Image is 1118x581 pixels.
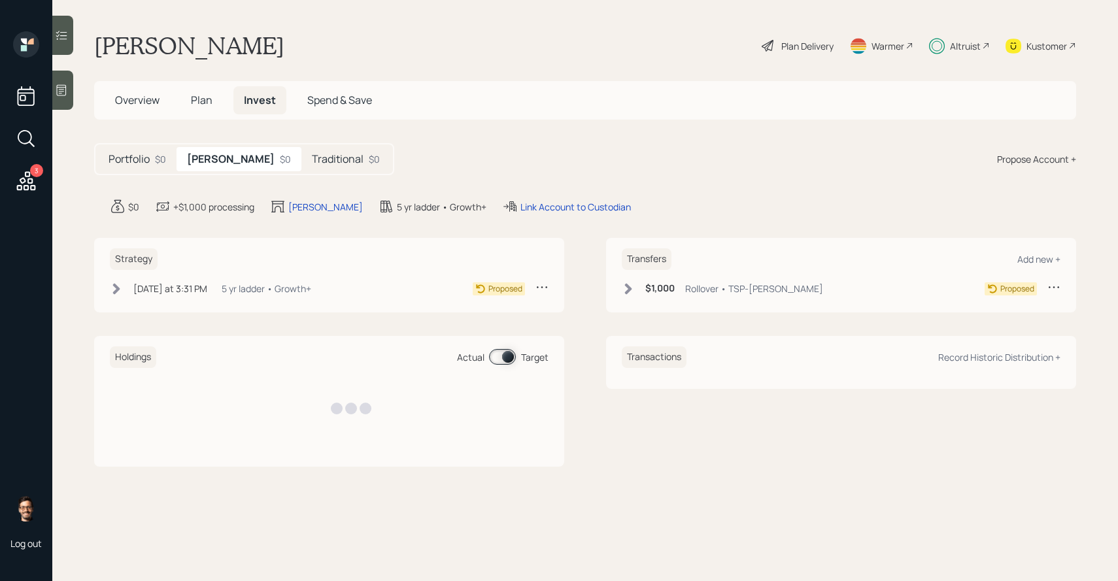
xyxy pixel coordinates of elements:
div: Actual [457,350,484,364]
h1: [PERSON_NAME] [94,31,284,60]
h6: Transactions [622,346,686,368]
h6: $1,000 [645,283,675,294]
span: Overview [115,93,160,107]
div: [DATE] at 3:31 PM [133,282,207,295]
h5: Traditional [312,153,364,165]
h6: Transfers [622,248,671,270]
div: Target [521,350,549,364]
div: Record Historic Distribution + [938,351,1060,363]
div: Proposed [488,283,522,295]
div: Plan Delivery [781,39,834,53]
h5: [PERSON_NAME] [187,153,275,165]
span: Invest [244,93,276,107]
div: Kustomer [1026,39,1067,53]
div: 5 yr ladder • Growth+ [397,200,486,214]
div: Add new + [1017,253,1060,265]
div: Log out [10,537,42,550]
div: 3 [30,164,43,177]
div: Propose Account + [997,152,1076,166]
div: $0 [128,200,139,214]
div: Proposed [1000,283,1034,295]
h6: Strategy [110,248,158,270]
div: Link Account to Custodian [520,200,631,214]
div: 5 yr ladder • Growth+ [222,282,311,295]
div: $0 [280,152,291,166]
span: Plan [191,93,212,107]
h5: Portfolio [109,153,150,165]
img: sami-boghos-headshot.png [13,495,39,522]
div: $0 [155,152,166,166]
div: Warmer [872,39,904,53]
div: Rollover • TSP-[PERSON_NAME] [685,282,823,295]
span: Spend & Save [307,93,372,107]
div: +$1,000 processing [173,200,254,214]
div: [PERSON_NAME] [288,200,363,214]
div: Altruist [950,39,981,53]
div: $0 [369,152,380,166]
h6: Holdings [110,346,156,368]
